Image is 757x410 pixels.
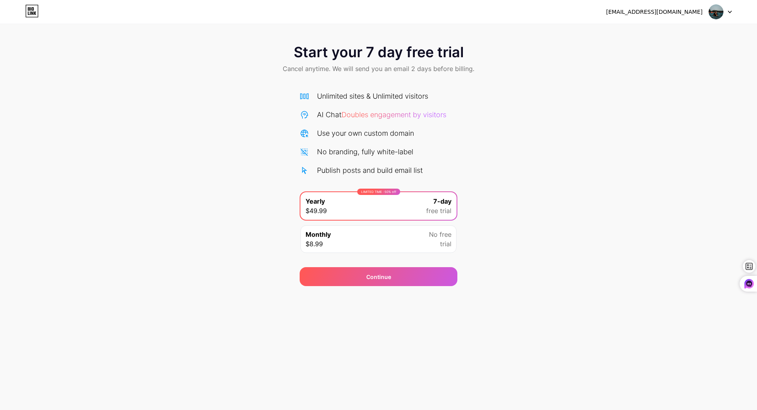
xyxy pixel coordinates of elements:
div: [EMAIL_ADDRESS][DOMAIN_NAME] [606,8,703,16]
span: 7-day [433,197,451,206]
div: Publish posts and build email list [317,165,423,176]
div: LIMITED TIME : 50% off [357,189,400,195]
span: $49.99 [306,206,327,215]
span: Cancel anytime. We will send you an email 2 days before billing. [283,64,474,73]
span: No free [429,230,451,239]
div: No branding, fully white-label [317,146,413,157]
span: Yearly [306,197,325,206]
span: free trial [426,206,451,215]
div: Use your own custom domain [317,128,414,139]
img: Master Abie [709,4,723,19]
div: Unlimited sites & Unlimited visitors [317,91,428,101]
span: Doubles engagement by visitors [341,110,446,119]
span: Start your 7 day free trial [294,44,464,60]
span: Monthly [306,230,331,239]
div: Continue [366,273,391,281]
span: $8.99 [306,239,323,249]
div: AI Chat [317,109,446,120]
span: trial [440,239,451,249]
